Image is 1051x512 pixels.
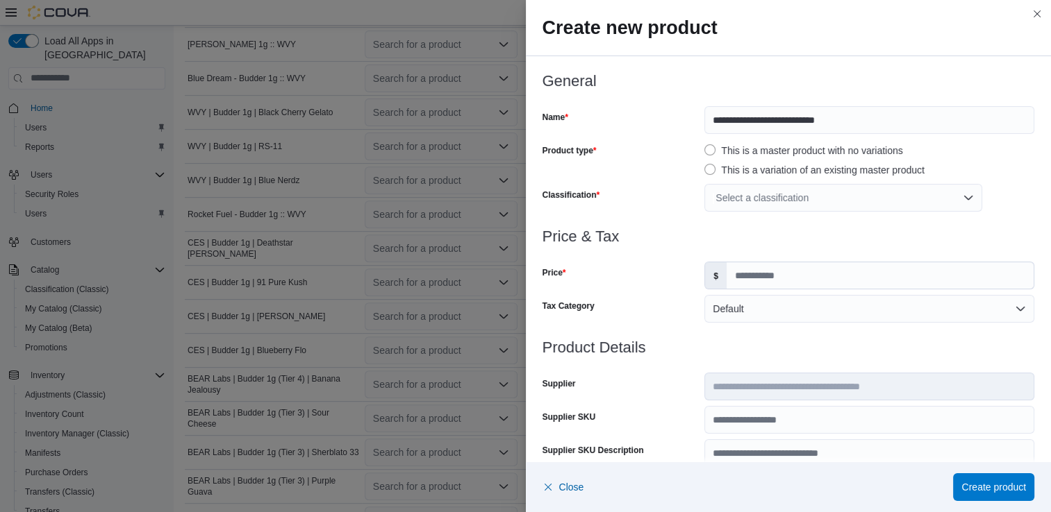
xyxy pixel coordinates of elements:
button: Close this dialog [1029,6,1045,22]
h3: General [543,73,1035,89]
h3: Price & Tax [543,228,1035,245]
label: $ [705,262,727,289]
span: Close [559,480,584,494]
label: Supplier [543,378,576,389]
label: Name [543,112,568,123]
button: Default [704,295,1034,323]
h3: Product Details [543,339,1035,356]
label: Supplier SKU Description [543,445,644,456]
span: Create product [961,480,1026,494]
label: Product type [543,145,597,156]
label: Tax Category [543,300,595,312]
label: Supplier SKU [543,411,596,423]
button: Create product [953,473,1034,501]
h2: Create new product [543,17,1035,39]
label: Price [543,267,566,278]
button: Close [543,473,584,501]
label: This is a variation of an existing master product [704,162,925,178]
label: Classification [543,189,600,200]
label: This is a master product with no variations [704,142,902,159]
